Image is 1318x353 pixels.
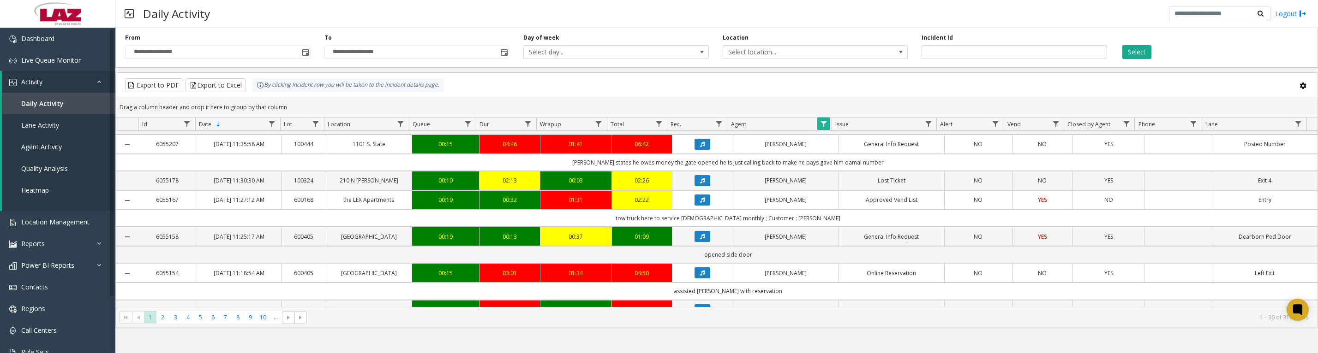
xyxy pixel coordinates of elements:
label: From [125,34,140,42]
a: Daily Activity [2,93,115,114]
a: 01:31 [546,195,606,204]
a: Id Filter Menu [181,118,193,130]
a: [DATE] 10:55:46 AM [202,305,276,314]
img: 'icon' [9,219,17,226]
span: Live Queue Monitor [21,56,81,65]
a: 02:26 [617,176,667,185]
a: Posted Number [1218,140,1312,148]
span: Dashboard [21,34,54,43]
span: Sortable [215,121,222,128]
span: Call Centers [21,326,57,335]
span: Lane [1205,120,1218,128]
a: Rec. Filter Menu [713,118,725,130]
span: NO [1104,196,1113,204]
a: General Info Request [845,140,939,148]
a: NO [1018,269,1067,277]
label: To [324,34,332,42]
a: 00:37 [546,232,606,241]
div: 02:13 [485,176,534,185]
a: 600168 [288,195,320,204]
a: NO [950,305,1006,314]
span: Wrapup [540,120,561,128]
a: 6055154 [144,269,191,277]
span: Total [611,120,624,128]
a: 6055178 [144,176,191,185]
td: tow truck here to service [DEMOGRAPHIC_DATA] monthly ; Customer : [PERSON_NAME] [139,210,1318,227]
a: 01:09 [617,232,667,241]
a: Lane Filter Menu [1292,118,1305,130]
a: Dearborn Ped Door [1218,232,1312,241]
span: Page 7 [219,311,232,324]
span: Rec. [671,120,681,128]
a: Collapse Details [116,306,139,314]
a: Entry [1218,195,1312,204]
a: [DATE] 11:30:30 AM [202,176,276,185]
a: 00:10 [418,176,474,185]
a: Agent Filter Menu [817,118,830,130]
a: [PERSON_NAME] [739,269,833,277]
a: 6055089 [144,305,191,314]
a: [DATE] 11:18:54 AM [202,269,276,277]
a: 00:03 [546,176,606,185]
span: YES [1104,140,1113,148]
span: NO [1038,269,1047,277]
span: Page 9 [244,311,257,324]
a: 1101 S. State [332,140,406,148]
span: NO [1038,176,1047,184]
a: [DATE] 11:27:12 AM [202,195,276,204]
a: 03:01 [485,269,534,277]
img: 'icon' [9,35,17,43]
a: NO [950,176,1006,185]
img: 'icon' [9,241,17,248]
a: Lot Filter Menu [310,118,322,130]
img: 'icon' [9,284,17,291]
span: Toggle popup [300,46,310,59]
span: Page 11 [270,311,282,324]
label: Incident Id [922,34,953,42]
a: NO [950,140,1006,148]
span: Page 8 [232,311,244,324]
h3: Daily Activity [138,2,215,25]
span: Quality Analysis [21,164,68,173]
a: General Info Request [845,232,939,241]
a: 00:19 [418,232,474,241]
a: NO [1018,140,1067,148]
a: the LEX Apartments [332,195,406,204]
img: logout [1299,9,1306,18]
a: [PERSON_NAME] [739,176,833,185]
a: Axis [332,305,406,314]
a: YES [1078,176,1138,185]
a: 210 N [PERSON_NAME] [332,176,406,185]
a: 100444 [288,140,320,148]
a: 6055167 [144,195,191,204]
a: Collapse Details [116,141,139,148]
a: 04:46 [485,140,534,148]
a: 00:13 [485,232,534,241]
span: Id [142,120,147,128]
a: YES [1078,305,1138,314]
span: Page 3 [169,311,182,324]
a: Vend Filter Menu [1049,118,1062,130]
button: Export to Excel [186,78,246,92]
span: Select day... [524,46,671,59]
a: 00:12 [418,305,474,314]
span: Alert [940,120,953,128]
span: Daily Activity [21,99,64,108]
a: Heatmap [2,179,115,201]
a: 00:15 [418,140,474,148]
a: 02:43 [485,305,534,314]
a: Closed by Agent Filter Menu [1120,118,1132,130]
span: Heatmap [21,186,49,194]
span: Contacts [21,282,48,291]
img: 'icon' [9,79,17,86]
a: 00:19 [418,195,474,204]
a: [PERSON_NAME] [739,232,833,241]
a: 02:22 [617,195,667,204]
span: YES [1104,306,1113,313]
a: 6055207 [144,140,191,148]
div: 06:42 [617,140,667,148]
div: 01:34 [546,269,606,277]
